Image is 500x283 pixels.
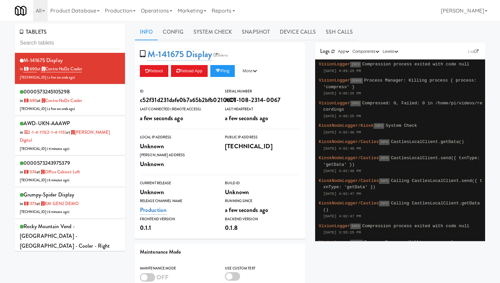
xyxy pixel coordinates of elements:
[225,198,300,204] div: Running Since
[23,66,37,72] a: 1690
[140,114,183,123] span: a few seconds ago
[319,139,379,144] span: KioskNodeLogger/Castles
[49,146,68,151] span: 4 minutes ago
[210,65,235,77] button: Ping
[319,201,379,206] span: KioskNodeLogger/Castles
[319,178,379,183] span: KioskNodeLogger/Castles
[319,101,350,106] span: VisionLogger
[225,141,300,152] div: [TECHNICAL_ID]
[323,101,482,112] span: Compressed: 0, Failed: 0 in /home/pi/videos/recordings
[23,88,70,95] span: 0000573245105298
[321,24,358,40] a: SSH Calls
[323,78,477,89] span: Process Manager: Killing process { process: 'compress' }
[275,24,321,40] a: Device Calls
[156,273,169,282] span: OFF
[20,146,69,151] span: [TECHNICAL_ID] ( )
[225,205,268,214] span: a few seconds ago
[320,47,330,55] span: Logs
[362,224,469,229] span: Compression process exited with code null
[140,94,215,106] div: c52f31d231dafe0b7a65b2bfb0210601
[323,192,361,196] span: [DATE] 4:02:47 PM
[20,200,36,207] span: in
[20,97,37,104] span: in
[20,37,120,49] input: Search tablets
[225,265,300,272] div: Use Custom Text
[140,65,168,77] button: Reboot
[171,65,208,77] button: Reload App
[323,130,361,134] span: [DATE] 4:02:48 PM
[225,94,300,106] div: ACT-108-2314-0067
[140,134,215,141] div: Local IP Address
[323,156,480,167] span: CastlesLocalClient.send({ txnType: 'getData' })
[23,97,37,104] a: 1690
[20,223,110,260] span: Rocky Mountain Vend - [GEOGRAPHIC_DATA] - [GEOGRAPHIC_DATA] - Cooler - Right Display
[23,200,36,207] a: 1373
[225,88,300,95] div: Serial Number
[41,66,82,72] a: Centro NoDa Cooler
[350,224,361,229] span: INFO
[362,62,469,67] span: Compression process exited with code null
[140,265,215,272] div: Maintenance Mode
[37,66,82,72] span: at
[15,84,125,116] li: 0000573245105298in 1690at Centro NoDa Cooler[TECHNICAL_ID] (a few seconds ago)
[225,187,300,198] div: Unknown
[379,139,390,145] span: INFO
[140,159,215,170] div: Unknown
[45,129,66,135] span: (2-1-4-115)
[237,24,275,40] a: Snapshot
[350,240,363,245] span: DEBUG
[140,216,215,223] div: Frontend Version
[40,169,80,175] a: Office Cabinet Left
[41,97,82,104] a: Centro NoDa Cooler
[323,169,361,173] span: [DATE] 4:02:48 PM
[225,216,300,223] div: Backend Version
[319,156,379,160] span: KioskNodeLogger/Castles
[20,75,75,80] span: [TECHNICAL_ID] ( )
[158,24,188,40] a: Config
[23,120,70,127] span: AWD-UKN-AAAWP
[15,5,26,17] img: Micromart
[140,141,215,152] div: Unknown
[319,123,374,128] span: KioskNodeLogger/Kiosk
[140,106,215,113] div: Last Connected (Remote Access)
[379,156,390,161] span: INFO
[225,180,300,187] div: Build Id
[140,187,215,198] div: Unknown
[15,116,125,156] li: AWD-UKN-AAAWPin 2-1-4-115(2-1-4-115)at [PERSON_NAME] Digital[TECHNICAL_ID] (4 minutes ago)
[49,178,68,183] span: 6 minutes ago
[15,219,125,280] li: Rocky Mountain Vend - [GEOGRAPHIC_DATA] - [GEOGRAPHIC_DATA] - Cooler - Right Displayin 98at Apple...
[20,209,69,214] span: [TECHNICAL_ID] ( )
[135,24,158,40] a: Info
[212,52,230,58] a: Balena
[20,129,66,135] span: in
[381,48,400,55] button: Levels
[323,114,361,118] span: [DATE] 4:05:25 PM
[188,24,237,40] a: System Check
[319,224,350,229] span: VisionLogger
[386,123,417,128] span: System Check
[323,240,477,251] span: Process Manager: Killing process { process: 'compress' }
[237,65,262,77] button: More
[23,169,36,175] a: 1574
[319,78,350,83] span: VisionLogger
[466,48,480,55] a: Link
[23,159,70,167] span: 0000573243975379
[49,106,74,111] span: a few seconds ago
[37,97,82,104] span: at
[140,180,215,187] div: Current Release
[323,69,361,73] span: [DATE] 4:05:25 PM
[140,248,181,256] span: Maintenance Mode
[323,230,361,234] span: [DATE] 3:55:25 PM
[350,78,363,84] span: DEBUG
[350,62,361,67] span: INFO
[23,129,66,135] a: 2-1-4-115(2-1-4-115)
[140,152,215,159] div: [PERSON_NAME] Address
[391,139,464,144] span: CastlesLocalClient.getData()
[225,222,300,233] div: 0.1.8
[23,56,62,64] span: M-141675 Display
[140,198,215,204] div: Release Channel Name
[319,62,350,67] span: VisionLogger
[319,240,350,245] span: VisionLogger
[36,200,79,207] span: at
[49,209,68,214] span: 6 minutes ago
